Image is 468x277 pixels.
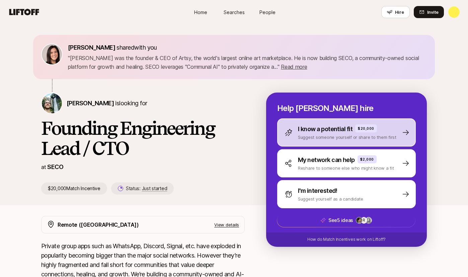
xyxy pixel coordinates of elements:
[251,6,284,18] a: People
[217,6,251,18] a: Searches
[68,44,115,51] span: [PERSON_NAME]
[448,6,460,18] img: Kelly Na
[41,182,107,195] p: $20,000 Match Incentive
[281,63,307,70] span: Read more
[298,124,353,134] p: I know a potential fit
[298,155,355,165] p: My network can help
[360,157,374,162] p: $2,000
[42,93,62,113] img: Carter Cleveland
[277,213,415,227] button: See5 ideasR
[298,165,394,171] p: Reshare to someone else who might know a fit
[47,162,63,172] p: SECO
[381,6,410,18] button: Hire
[259,9,276,16] span: People
[298,196,363,202] p: Suggest yourself as a candidate
[366,217,372,223] img: 6987e57e_79e3_42e8_9bbf_64905063a8f7.jpg
[67,99,147,108] p: is looking for
[358,126,374,131] p: $20,000
[67,100,114,107] span: [PERSON_NAME]
[298,186,337,196] p: I'm interested!
[427,9,439,15] span: Invite
[134,44,157,51] span: with you
[395,9,404,15] span: Hire
[363,216,365,224] p: R
[307,236,386,242] p: How do Match Incentives work on Liftoff?
[224,9,245,16] span: Searches
[328,216,353,224] p: See 5 ideas
[142,185,167,191] span: Just started
[214,221,239,228] p: View details
[277,104,416,113] p: Help [PERSON_NAME] hire
[298,134,396,141] p: Suggest someone yourself or share to them first
[41,163,46,171] p: at
[42,44,62,64] img: 71d7b91d_d7cb_43b4_a7ea_a9b2f2cc6e03.jpg
[356,217,362,223] img: 8964978a_3969_44da_8882_344110e82629.jpg
[68,43,160,52] p: shared
[68,54,427,71] p: " [PERSON_NAME] was the founder & CEO of Artsy, the world's largest online art marketplace. He is...
[58,220,139,229] p: Remote ([GEOGRAPHIC_DATA])
[194,9,207,16] span: Home
[41,118,245,158] h1: Founding Engineering Lead / CTO
[184,6,217,18] a: Home
[414,6,444,18] button: Invite
[126,184,167,192] p: Status:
